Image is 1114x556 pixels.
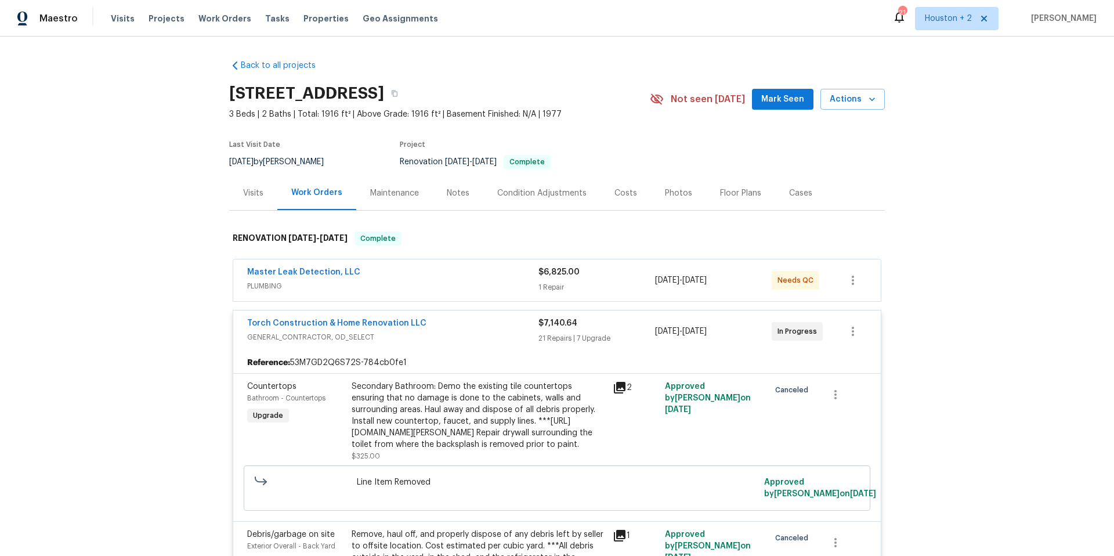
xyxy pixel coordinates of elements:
[229,220,885,257] div: RENOVATION [DATE]-[DATE]Complete
[248,410,288,421] span: Upgrade
[288,234,316,242] span: [DATE]
[538,268,580,276] span: $6,825.00
[613,381,658,395] div: 2
[363,13,438,24] span: Geo Assignments
[925,13,972,24] span: Houston + 2
[229,60,341,71] a: Back to all projects
[671,93,745,105] span: Not seen [DATE]
[303,13,349,24] span: Properties
[370,187,419,199] div: Maintenance
[229,141,280,148] span: Last Visit Date
[400,158,551,166] span: Renovation
[247,530,335,539] span: Debris/garbage on site
[356,233,400,244] span: Complete
[898,7,906,19] div: 21
[352,453,380,460] span: $325.00
[538,333,655,344] div: 21 Repairs | 7 Upgrade
[265,15,290,23] span: Tasks
[400,141,425,148] span: Project
[682,276,707,284] span: [DATE]
[352,381,606,450] div: Secondary Bathroom: Demo the existing tile countertops ensuring that no damage is done to the cab...
[538,319,577,327] span: $7,140.64
[1026,13,1097,24] span: [PERSON_NAME]
[665,187,692,199] div: Photos
[288,234,348,242] span: -
[233,232,348,245] h6: RENOVATION
[775,532,813,544] span: Canceled
[229,109,650,120] span: 3 Beds | 2 Baths | Total: 1916 ft² | Above Grade: 1916 ft² | Basement Finished: N/A | 1977
[665,406,691,414] span: [DATE]
[320,234,348,242] span: [DATE]
[655,326,707,337] span: -
[764,478,876,498] span: Approved by [PERSON_NAME] on
[761,92,804,107] span: Mark Seen
[247,543,335,550] span: Exterior Overall - Back Yard
[613,529,658,543] div: 1
[247,395,325,402] span: Bathroom - Countertops
[445,158,497,166] span: -
[247,319,426,327] a: Torch Construction & Home Renovation LLC
[445,158,469,166] span: [DATE]
[830,92,876,107] span: Actions
[247,268,360,276] a: Master Leak Detection, LLC
[233,352,881,373] div: 53M7GD2Q6S72S-784cb0fe1
[229,88,384,99] h2: [STREET_ADDRESS]
[752,89,813,110] button: Mark Seen
[505,158,549,165] span: Complete
[447,187,469,199] div: Notes
[614,187,637,199] div: Costs
[655,276,679,284] span: [DATE]
[472,158,497,166] span: [DATE]
[111,13,135,24] span: Visits
[39,13,78,24] span: Maestro
[247,357,290,369] b: Reference:
[682,327,707,335] span: [DATE]
[198,13,251,24] span: Work Orders
[247,382,296,391] span: Countertops
[247,331,538,343] span: GENERAL_CONTRACTOR, OD_SELECT
[229,158,254,166] span: [DATE]
[243,187,263,199] div: Visits
[777,326,822,337] span: In Progress
[820,89,885,110] button: Actions
[538,281,655,293] div: 1 Repair
[229,155,338,169] div: by [PERSON_NAME]
[149,13,185,24] span: Projects
[247,280,538,292] span: PLUMBING
[777,275,818,286] span: Needs QC
[655,327,679,335] span: [DATE]
[789,187,812,199] div: Cases
[665,382,751,414] span: Approved by [PERSON_NAME] on
[720,187,761,199] div: Floor Plans
[291,187,342,198] div: Work Orders
[357,476,758,488] span: Line Item Removed
[850,490,876,498] span: [DATE]
[655,275,707,286] span: -
[775,384,813,396] span: Canceled
[384,83,405,104] button: Copy Address
[497,187,587,199] div: Condition Adjustments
